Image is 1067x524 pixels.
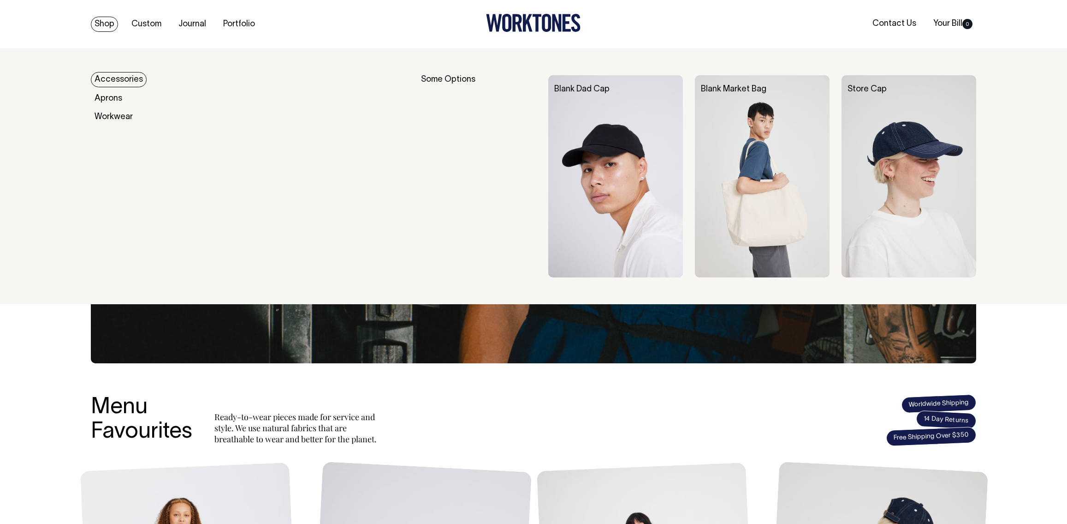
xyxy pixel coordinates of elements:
span: 14 Day Returns [916,410,977,430]
p: Ready-to-wear pieces made for service and style. We use natural fabrics that are breathable to we... [214,411,380,445]
a: Store Cap [848,85,887,93]
img: Blank Market Bag [695,75,830,277]
a: Portfolio [219,17,259,32]
a: Blank Market Bag [701,85,766,93]
a: Blank Dad Cap [554,85,610,93]
a: Workwear [91,109,136,125]
span: Worldwide Shipping [901,394,976,413]
a: Contact Us [869,16,920,31]
a: Custom [128,17,165,32]
span: 0 [962,19,972,29]
a: Shop [91,17,118,32]
a: Aprons [91,91,126,106]
a: Accessories [91,72,147,87]
h3: Menu Favourites [91,396,192,445]
a: Your Bill0 [930,16,976,31]
img: Blank Dad Cap [548,75,683,277]
a: Journal [175,17,210,32]
div: Some Options [421,75,536,277]
span: Free Shipping Over $350 [886,427,976,446]
img: Store Cap [842,75,976,277]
